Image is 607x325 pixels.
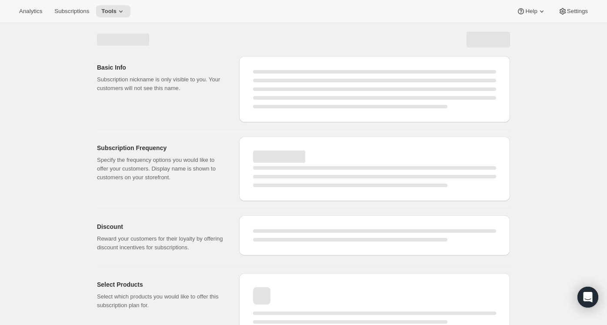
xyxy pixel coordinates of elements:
[97,280,225,289] h2: Select Products
[97,292,225,310] p: Select which products you would like to offer this subscription plan for.
[553,5,593,17] button: Settings
[577,287,598,308] div: Open Intercom Messenger
[97,144,225,152] h2: Subscription Frequency
[97,75,225,93] p: Subscription nickname is only visible to you. Your customers will not see this name.
[97,63,225,72] h2: Basic Info
[49,5,94,17] button: Subscriptions
[511,5,551,17] button: Help
[97,235,225,252] p: Reward your customers for their loyalty by offering discount incentives for subscriptions.
[14,5,47,17] button: Analytics
[101,8,117,15] span: Tools
[96,5,130,17] button: Tools
[54,8,89,15] span: Subscriptions
[525,8,537,15] span: Help
[19,8,42,15] span: Analytics
[97,156,225,182] p: Specify the frequency options you would like to offer your customers. Display name is shown to cu...
[567,8,588,15] span: Settings
[97,222,225,231] h2: Discount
